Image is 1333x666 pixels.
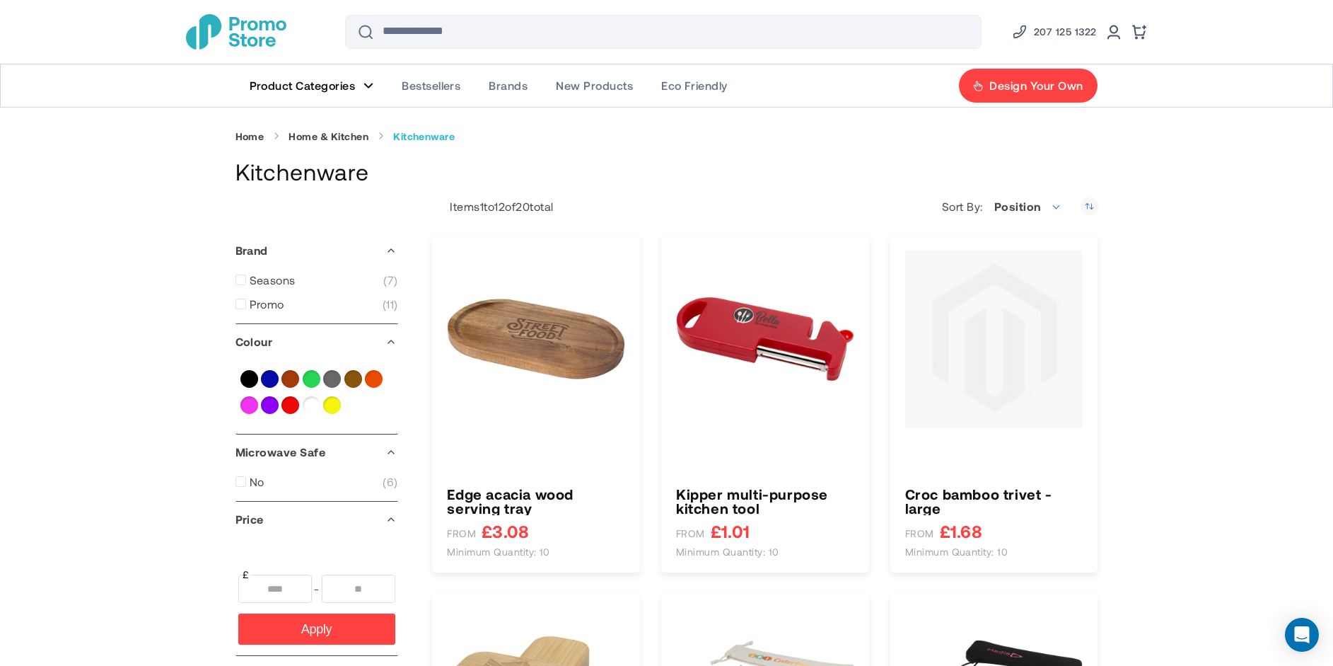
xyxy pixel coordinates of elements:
span: £ [241,568,250,582]
span: Bestsellers [402,79,460,93]
span: Minimum quantity: 10 [905,546,1008,558]
a: Green [303,370,320,388]
span: 11 [383,297,398,311]
span: FROM [905,527,934,540]
a: Set Descending Direction [1081,197,1098,215]
span: Minimum quantity: 10 [676,546,779,558]
a: White [303,396,320,414]
a: Brown [281,370,299,388]
a: Edge acacia wood serving tray [447,487,625,515]
a: Blue [261,370,279,388]
h1: Kitchenware [235,156,1098,187]
span: Position [986,193,1070,221]
span: Promo [250,297,284,311]
span: £3.08 [482,522,529,540]
a: New Products [542,64,647,107]
a: Bestsellers [388,64,475,107]
span: Product Categories [250,79,356,93]
strong: Kitchenware [393,130,455,143]
img: Promotional Merchandise [186,14,286,50]
label: Sort By [942,200,986,214]
span: 20 [516,200,530,213]
a: Black [240,370,258,388]
input: From [238,575,312,603]
a: Pink [240,396,258,414]
a: Yellow [323,396,341,414]
span: 6 [383,475,397,489]
button: Apply [238,614,395,645]
a: Eco Friendly [647,64,742,107]
img: Edge acacia wood serving tray [447,250,625,428]
span: Design Your Own [989,79,1083,93]
span: 1 [480,200,484,213]
div: Microwave Safe [235,435,398,470]
span: FROM [447,527,476,540]
span: FROM [676,527,705,540]
a: Promo 11 [235,297,398,311]
a: Red [281,396,299,414]
a: Brands [475,64,542,107]
a: Natural [344,370,362,388]
div: Brand [235,233,398,268]
div: Price [235,502,398,537]
div: Open Intercom Messenger [1285,618,1319,652]
input: To [322,575,395,603]
a: Orange [365,370,383,388]
span: Brands [489,79,528,93]
img: Croc bamboo trivet - large [905,250,1083,428]
a: Purple [261,396,279,414]
span: Position [994,200,1041,213]
a: Design Your Own [958,68,1098,103]
a: Seasons 7 [235,273,398,287]
span: 7 [383,273,397,287]
a: Home [235,130,264,143]
span: - [312,575,322,603]
a: No 6 [235,475,398,489]
span: Seasons [250,273,296,287]
span: Eco Friendly [661,79,728,93]
span: Minimum quantity: 10 [447,546,550,558]
img: Kipper multi-purpose kitchen tool [676,250,854,428]
span: 12 [494,200,505,213]
p: Items to of total [432,200,553,214]
a: Phone [1011,23,1097,40]
a: Product Categories [235,64,388,107]
span: £1.68 [940,522,982,540]
div: Colour [235,324,398,360]
span: New Products [556,79,633,93]
a: Croc bamboo trivet - large [905,487,1083,515]
a: Home & Kitchen [289,130,368,143]
span: £1.01 [711,522,750,540]
button: Search [349,15,383,49]
a: Grey [323,370,341,388]
span: 207 125 1322 [1034,23,1097,40]
span: No [250,475,264,489]
a: Kipper multi-purpose kitchen tool [676,487,854,515]
a: store logo [186,14,286,50]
